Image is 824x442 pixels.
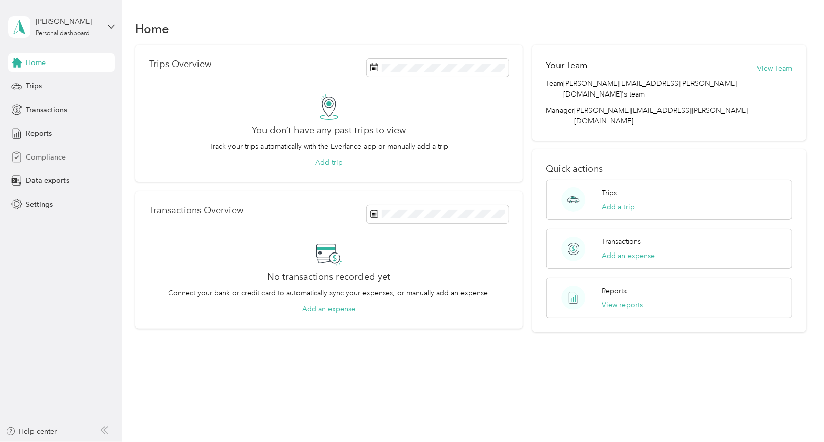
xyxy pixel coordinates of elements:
p: Trips [602,187,617,198]
p: Quick actions [546,164,793,174]
p: Track your trips automatically with the Everlance app or manually add a trip [209,141,448,152]
span: Data exports [26,175,69,186]
span: Transactions [26,105,67,115]
span: Home [26,57,46,68]
div: Personal dashboard [36,30,90,37]
span: Compliance [26,152,66,163]
span: Team [546,78,564,100]
span: Manager [546,105,575,127]
p: Connect your bank or credit card to automatically sync your expenses, or manually add an expense. [168,288,490,298]
h2: No transactions recorded yet [267,272,390,282]
p: Reports [602,286,627,296]
span: Trips [26,81,42,91]
span: Settings [26,199,53,210]
p: Transactions Overview [149,205,243,216]
button: View Team [757,63,792,74]
button: Add an expense [602,250,655,261]
p: Transactions [602,236,641,247]
button: Add trip [315,157,343,168]
span: [PERSON_NAME][EMAIL_ADDRESS][PERSON_NAME][DOMAIN_NAME] [575,106,748,125]
h2: You don’t have any past trips to view [252,125,406,136]
button: Help center [6,426,57,437]
p: Trips Overview [149,59,211,70]
h1: Home [135,23,169,34]
button: Add an expense [302,304,355,314]
button: View reports [602,300,643,310]
iframe: Everlance-gr Chat Button Frame [767,385,824,442]
div: [PERSON_NAME] [36,16,99,27]
button: Add a trip [602,202,635,212]
span: Reports [26,128,52,139]
span: [PERSON_NAME][EMAIL_ADDRESS][PERSON_NAME][DOMAIN_NAME]'s team [564,78,793,100]
h2: Your Team [546,59,588,72]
